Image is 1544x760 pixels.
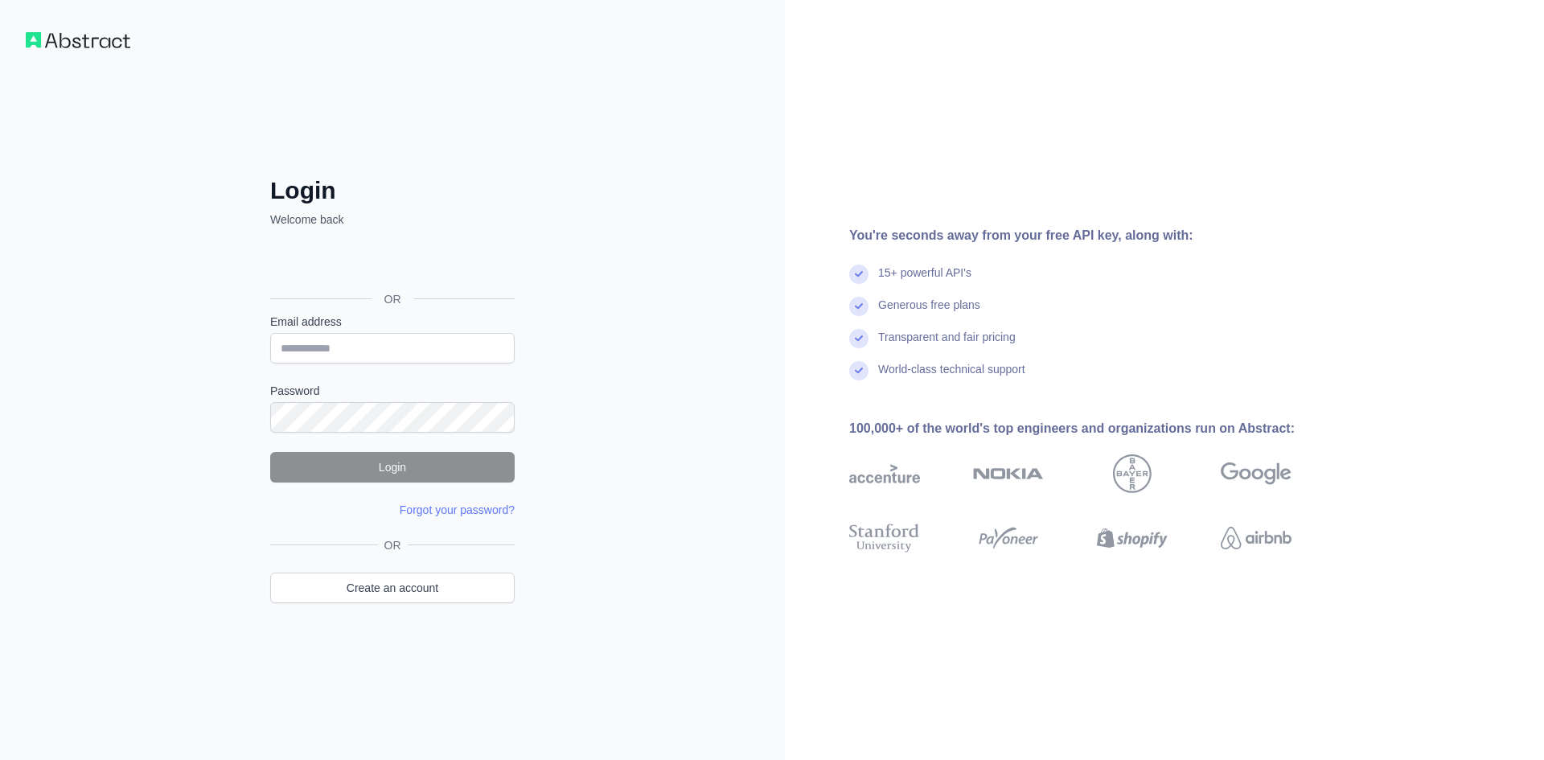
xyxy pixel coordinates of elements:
[270,212,515,228] p: Welcome back
[1097,520,1168,556] img: shopify
[270,452,515,483] button: Login
[878,329,1016,361] div: Transparent and fair pricing
[849,226,1343,245] div: You're seconds away from your free API key, along with:
[270,314,515,330] label: Email address
[849,454,920,493] img: accenture
[878,265,971,297] div: 15+ powerful API's
[973,454,1044,493] img: nokia
[878,361,1025,393] div: World-class technical support
[878,297,980,329] div: Generous free plans
[849,520,920,556] img: stanford university
[270,176,515,205] h2: Login
[849,419,1343,438] div: 100,000+ of the world's top engineers and organizations run on Abstract:
[849,329,868,348] img: check mark
[270,573,515,603] a: Create an account
[378,537,408,553] span: OR
[26,32,130,48] img: Workflow
[372,291,414,307] span: OR
[1221,520,1291,556] img: airbnb
[849,265,868,284] img: check mark
[973,520,1044,556] img: payoneer
[270,383,515,399] label: Password
[1113,454,1152,493] img: bayer
[849,361,868,380] img: check mark
[400,503,515,516] a: Forgot your password?
[849,297,868,316] img: check mark
[1221,454,1291,493] img: google
[262,245,519,281] iframe: Bouton "Se connecter avec Google"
